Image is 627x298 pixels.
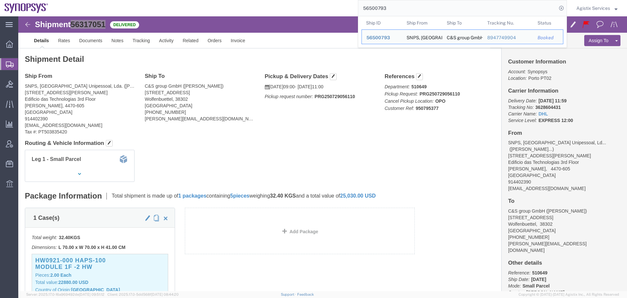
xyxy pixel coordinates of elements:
span: Server: 2025.17.0-16a969492de [26,292,104,296]
span: Agistix Services [576,5,610,12]
span: Client: 2025.17.0-5dd568f [107,292,179,296]
th: Ship To [442,16,483,29]
table: Search Results [362,16,567,47]
th: Ship ID [362,16,402,29]
div: C&S group GmbH [447,30,478,44]
img: logo [5,3,48,13]
input: Search for shipment number, reference number [358,0,557,16]
button: Agistix Services [576,4,618,12]
th: Status [533,16,563,29]
div: SNPS, Portugal Unipessoal, Lda. [407,30,438,44]
a: Feedback [297,292,314,296]
th: Ship From [402,16,442,29]
iframe: FS Legacy Container [18,16,627,291]
a: Support [281,292,297,296]
span: 56500793 [366,35,390,40]
span: [DATE] 08:44:20 [151,292,179,296]
div: 56500793 [366,34,397,41]
div: Booked [538,34,558,41]
div: 8947749904 [487,34,529,41]
span: Copyright © [DATE]-[DATE] Agistix Inc., All Rights Reserved [519,292,619,297]
span: [DATE] 09:51:12 [79,292,104,296]
th: Tracking Nu. [483,16,533,29]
